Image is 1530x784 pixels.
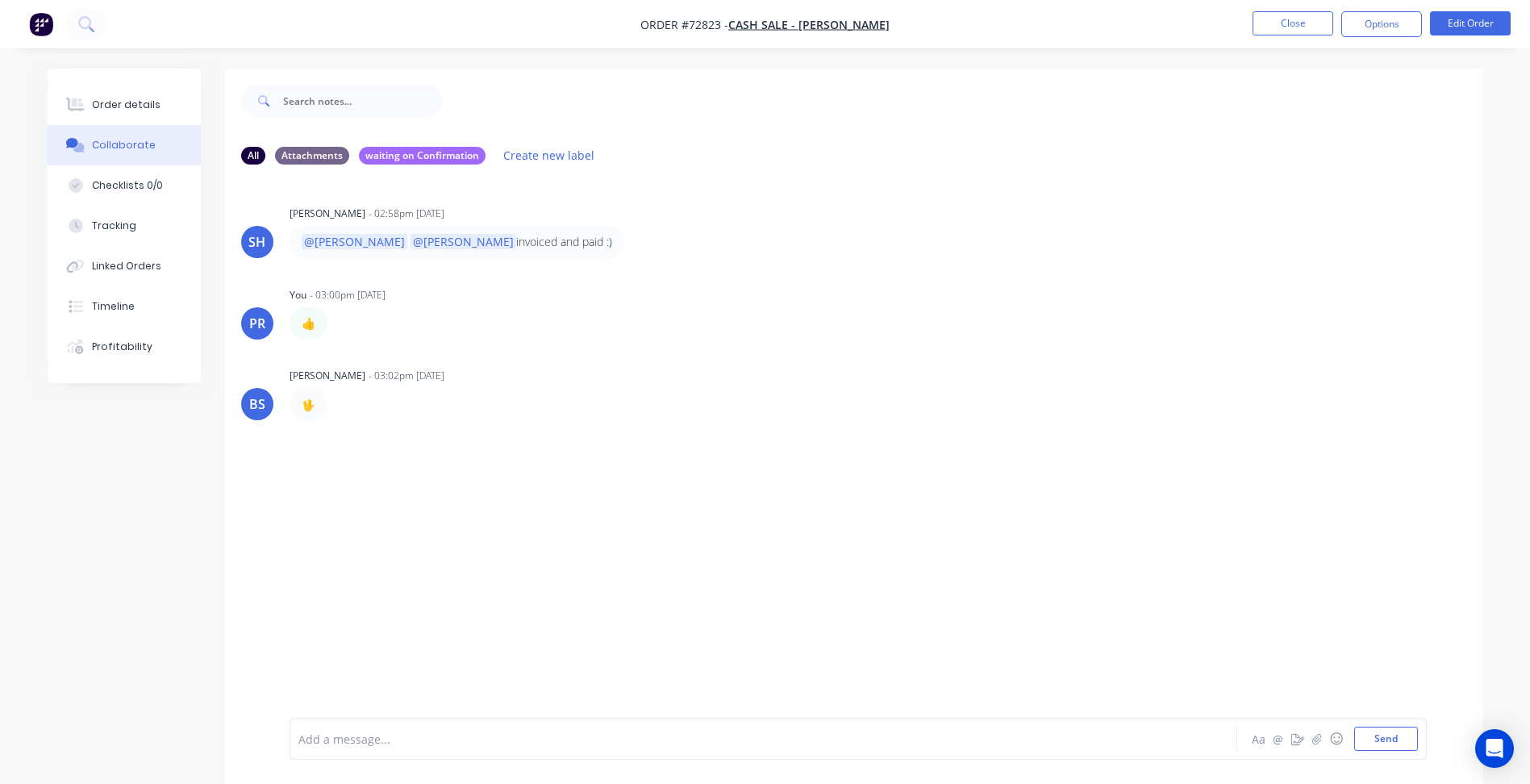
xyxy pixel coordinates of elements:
[728,17,890,32] a: Cash Sale - [PERSON_NAME]
[275,147,349,165] div: Attachments
[92,299,135,314] div: Timeline
[411,234,516,249] span: @[PERSON_NAME]
[369,206,444,221] div: - 02:58pm [DATE]
[48,246,201,286] button: Linked Orders
[92,259,161,273] div: Linked Orders
[290,369,365,383] div: [PERSON_NAME]
[92,340,152,354] div: Profitability
[302,234,612,250] p: invoiced and paid :)
[1249,729,1269,749] button: Aa
[248,232,265,252] div: SH
[640,17,728,32] span: Order #72823 -
[290,206,365,221] div: [PERSON_NAME]
[249,314,265,333] div: PR
[48,206,201,246] button: Tracking
[92,178,163,193] div: Checklists 0/0
[48,165,201,206] button: Checklists 0/0
[495,144,603,166] button: Create new label
[1253,11,1333,35] button: Close
[1327,729,1346,749] button: ☺
[1269,729,1288,749] button: @
[249,394,265,414] div: BS
[92,98,161,112] div: Order details
[302,315,315,332] p: 👍
[48,286,201,327] button: Timeline
[48,125,201,165] button: Collaborate
[302,234,407,249] span: @[PERSON_NAME]
[1430,11,1511,35] button: Edit Order
[283,85,443,117] input: Search notes...
[29,12,53,36] img: Factory
[290,288,306,302] div: You
[92,138,156,152] div: Collaborate
[302,396,315,413] div: 🖖
[1475,729,1514,768] div: Open Intercom Messenger
[1354,727,1418,751] button: Send
[48,327,201,367] button: Profitability
[369,369,444,383] div: - 03:02pm [DATE]
[48,85,201,125] button: Order details
[310,288,386,302] div: - 03:00pm [DATE]
[241,147,265,165] div: All
[92,219,136,233] div: Tracking
[1341,11,1422,37] button: Options
[359,147,486,165] div: waiting on Confirmation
